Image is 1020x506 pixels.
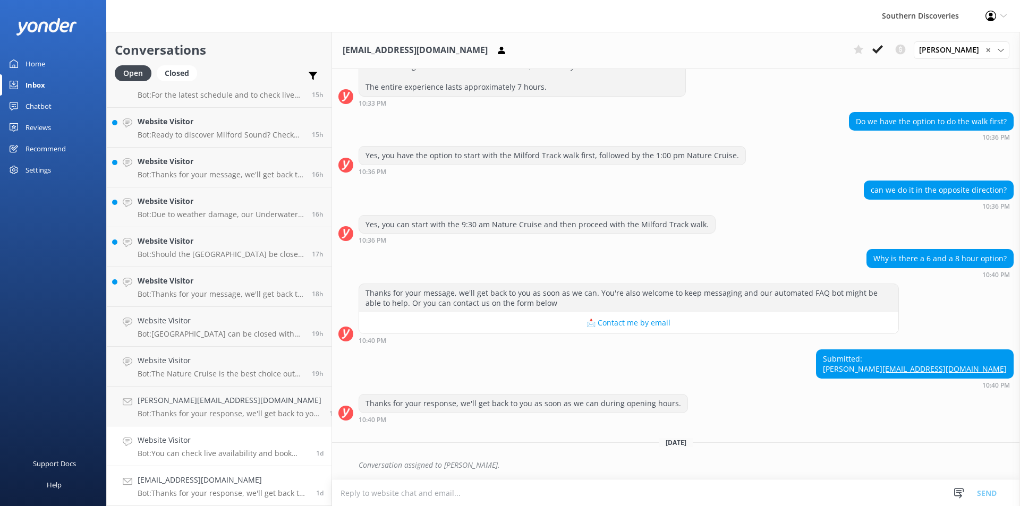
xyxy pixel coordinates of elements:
[982,382,1010,389] strong: 10:40 PM
[338,456,1014,474] div: 2025-09-30T01:55:40.927
[138,289,304,299] p: Bot: Thanks for your message, we'll get back to you as soon as we can. You're also welcome to kee...
[312,90,324,99] span: Sep 30 2025 06:12pm (UTC +13:00) Pacific/Auckland
[107,387,331,426] a: [PERSON_NAME][EMAIL_ADDRESS][DOMAIN_NAME]Bot:Thanks for your response, we'll get back to you as s...
[359,394,687,413] div: Thanks for your response, we'll get back to you as soon as we can during opening hours.
[867,250,1013,268] div: Why is there a 6 and a 8 hour option?
[138,409,321,418] p: Bot: Thanks for your response, we'll get back to you as soon as we can during opening hours.
[138,195,304,207] h4: Website Visitor
[359,312,898,333] button: 📩 Contact me by email
[138,235,304,247] h4: Website Visitor
[138,275,304,287] h4: Website Visitor
[882,364,1007,374] a: [EMAIL_ADDRESS][DOMAIN_NAME]
[138,449,308,458] p: Bot: You can check live availability and book your Milford Sound adventure on our website.
[25,159,51,181] div: Settings
[312,369,324,378] span: Sep 30 2025 01:42pm (UTC +13:00) Pacific/Auckland
[982,203,1010,210] strong: 10:36 PM
[107,68,331,108] a: Website VisitorBot:For the latest schedule and to check live availability for cruises, please vis...
[359,337,899,344] div: Sep 29 2025 10:40pm (UTC +13:00) Pacific/Auckland
[138,394,321,406] h4: [PERSON_NAME][EMAIL_ADDRESS][DOMAIN_NAME]
[343,44,488,57] h3: [EMAIL_ADDRESS][DOMAIN_NAME]
[157,67,202,79] a: Closed
[107,148,331,187] a: Website VisitorBot:Thanks for your message, we'll get back to you as soon as we can. You're also ...
[316,449,324,458] span: Sep 29 2025 11:27pm (UTC +13:00) Pacific/Auckland
[659,438,693,447] span: [DATE]
[138,369,304,379] p: Bot: The Nature Cruise is the best choice out there and we are the original Milford Sound Cruise ...
[312,289,324,298] span: Sep 30 2025 03:17pm (UTC +13:00) Pacific/Auckland
[359,416,688,423] div: Sep 29 2025 10:40pm (UTC +13:00) Pacific/Auckland
[359,168,746,175] div: Sep 29 2025 10:36pm (UTC +13:00) Pacific/Auckland
[138,315,304,327] h4: Website Visitor
[107,267,331,307] a: Website VisitorBot:Thanks for your message, we'll get back to you as soon as we can. You're also ...
[115,40,324,60] h2: Conversations
[25,96,52,117] div: Chatbot
[138,130,304,140] p: Bot: Ready to discover Milford Sound? Check live availability and book your Milford Sound Nature ...
[985,45,991,55] span: ✕
[138,210,304,219] p: Bot: Due to weather damage, our Underwater Observatory and Kayak Shed are temporarily closed, and...
[107,227,331,267] a: Website VisitorBot:Should the [GEOGRAPHIC_DATA] be closed on your day of travel and this has disr...
[329,409,337,418] span: Sep 29 2025 11:29pm (UTC +13:00) Pacific/Auckland
[312,130,324,139] span: Sep 30 2025 06:05pm (UTC +13:00) Pacific/Auckland
[138,488,308,498] p: Bot: Thanks for your response, we'll get back to you as soon as we can during opening hours.
[138,434,308,446] h4: Website Visitor
[919,44,985,56] span: [PERSON_NAME]
[115,67,157,79] a: Open
[359,338,386,344] strong: 10:40 PM
[157,65,197,81] div: Closed
[359,236,716,244] div: Sep 29 2025 10:36pm (UTC +13:00) Pacific/Auckland
[312,210,324,219] span: Sep 30 2025 04:52pm (UTC +13:00) Pacific/Auckland
[138,156,304,167] h4: Website Visitor
[982,134,1010,141] strong: 10:36 PM
[138,355,304,366] h4: Website Visitor
[849,133,1014,141] div: Sep 29 2025 10:36pm (UTC +13:00) Pacific/Auckland
[359,417,386,423] strong: 10:40 PM
[138,250,304,259] p: Bot: Should the [GEOGRAPHIC_DATA] be closed on your day of travel and this has disrupted your cru...
[107,108,331,148] a: Website VisitorBot:Ready to discover Milford Sound? Check live availability and book your Milford...
[138,474,308,486] h4: [EMAIL_ADDRESS][DOMAIN_NAME]
[359,147,745,165] div: Yes, you have the option to start with the Milford Track walk first, followed by the 1:00 pm Natu...
[25,117,51,138] div: Reviews
[16,18,77,36] img: yonder-white-logo.png
[359,100,386,107] strong: 10:33 PM
[982,272,1010,278] strong: 10:40 PM
[25,138,66,159] div: Recommend
[107,187,331,227] a: Website VisitorBot:Due to weather damage, our Underwater Observatory and Kayak Shed are temporari...
[359,284,898,312] div: Thanks for your message, we'll get back to you as soon as we can. You're also welcome to keep mes...
[866,271,1014,278] div: Sep 29 2025 10:40pm (UTC +13:00) Pacific/Auckland
[359,456,1014,474] div: Conversation assigned to [PERSON_NAME].
[312,329,324,338] span: Sep 30 2025 01:46pm (UTC +13:00) Pacific/Auckland
[817,350,1013,378] div: Submitted: [PERSON_NAME]
[864,181,1013,199] div: can we do it in the opposite direction?
[138,170,304,179] p: Bot: Thanks for your message, we'll get back to you as soon as we can. You're also welcome to kee...
[359,216,715,234] div: Yes, you can start with the 9:30 am Nature Cruise and then proceed with the Milford Track walk.
[138,116,304,127] h4: Website Visitor
[312,170,324,179] span: Sep 30 2025 05:15pm (UTC +13:00) Pacific/Auckland
[107,466,331,506] a: [EMAIL_ADDRESS][DOMAIN_NAME]Bot:Thanks for your response, we'll get back to you as soon as we can...
[33,453,76,474] div: Support Docs
[138,329,304,339] p: Bot: [GEOGRAPHIC_DATA] can be closed with little or no warning. For up-to-date road information, ...
[107,347,331,387] a: Website VisitorBot:The Nature Cruise is the best choice out there and we are the original Milford...
[359,237,386,244] strong: 10:36 PM
[138,90,304,100] p: Bot: For the latest schedule and to check live availability for cruises, please visit [URL][DOMAI...
[864,202,1014,210] div: Sep 29 2025 10:36pm (UTC +13:00) Pacific/Auckland
[359,99,686,107] div: Sep 29 2025 10:33pm (UTC +13:00) Pacific/Auckland
[359,169,386,175] strong: 10:36 PM
[849,113,1013,131] div: Do we have the option to do the walk first?
[47,474,62,495] div: Help
[816,381,1014,389] div: Sep 29 2025 10:40pm (UTC +13:00) Pacific/Auckland
[107,307,331,347] a: Website VisitorBot:[GEOGRAPHIC_DATA] can be closed with little or no warning. For up-to-date road...
[312,250,324,259] span: Sep 30 2025 04:13pm (UTC +13:00) Pacific/Auckland
[25,74,45,96] div: Inbox
[914,41,1009,58] div: Assign User
[107,426,331,466] a: Website VisitorBot:You can check live availability and book your Milford Sound adventure on our w...
[115,65,151,81] div: Open
[316,488,324,498] span: Sep 29 2025 10:40pm (UTC +13:00) Pacific/Auckland
[25,53,45,74] div: Home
